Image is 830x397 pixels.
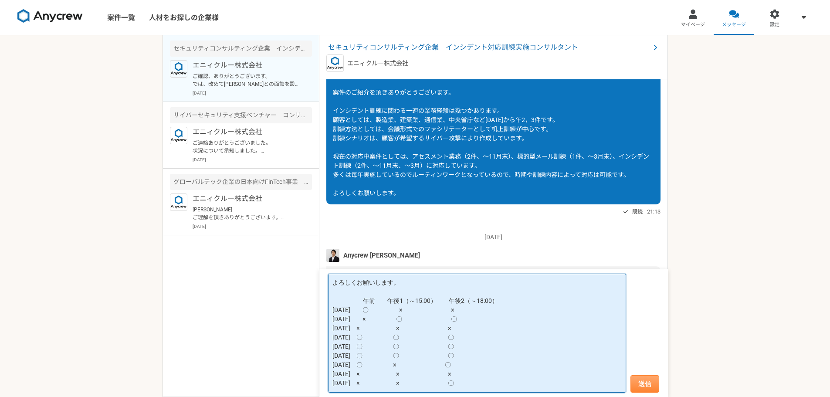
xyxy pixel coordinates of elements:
[630,375,659,393] button: 送信
[17,9,83,23] img: 8DqYSo04kwAAAAASUVORK5CYII=
[722,21,746,28] span: メッセージ
[681,21,705,28] span: マイページ
[647,207,661,216] span: 21:13
[328,274,626,393] textarea: [PERSON_NAME]様様 ご確認を頂きありがとうございます。 来週の予定は以下となります。 よろしくお願いします。 午前 午後1（～15:00） 午後2（～18:00） [DATE] 〇 ...
[193,139,300,155] p: ご連絡ありがとうございました。 状況について承知しました。 新たな動きがありましたらご連絡ください。お待ちしています。 引き続きよろしくお願い致します。
[193,90,312,96] p: [DATE]
[770,21,779,28] span: 設定
[170,107,312,123] div: サイバーセキュリティ支援ベンチャー コンサルタント募集
[170,41,312,57] div: セキュリティコンサルティング企業 インシデント対応訓練実施コンサルタント
[326,233,661,242] p: [DATE]
[193,193,300,204] p: エニィクルー株式会社
[632,207,643,217] span: 既読
[170,174,312,190] div: グローバルテック企業の日本向けFinTech事業 ITサポート業務（社内）
[193,72,300,88] p: ご確認、ありがとうございます。 では、改めて[PERSON_NAME]との面談を設定できればと思いますが、稼働量やご条件面的には、案件記載の内容で概ね問題ありませんでしょうか。 来週でオンライン...
[193,206,300,221] p: [PERSON_NAME] ご理解を頂きありがとうございます。 是非ともご紹介を頂ければ幸いです。 よろしくお願いします
[170,127,187,144] img: logo_text_blue_01.png
[193,127,300,137] p: エニィクルー株式会社
[170,193,187,211] img: logo_text_blue_01.png
[347,59,408,68] p: エニィクルー株式会社
[328,42,650,53] span: セキュリティコンサルティング企業 インシデント対応訓練実施コンサルタント
[326,54,344,72] img: logo_text_blue_01.png
[193,156,312,163] p: [DATE]
[193,223,312,230] p: [DATE]
[170,60,187,78] img: logo_text_blue_01.png
[193,60,300,71] p: エニィクルー株式会社
[343,251,420,260] span: Anycrew [PERSON_NAME]
[326,249,339,262] img: MHYT8150_2.jpg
